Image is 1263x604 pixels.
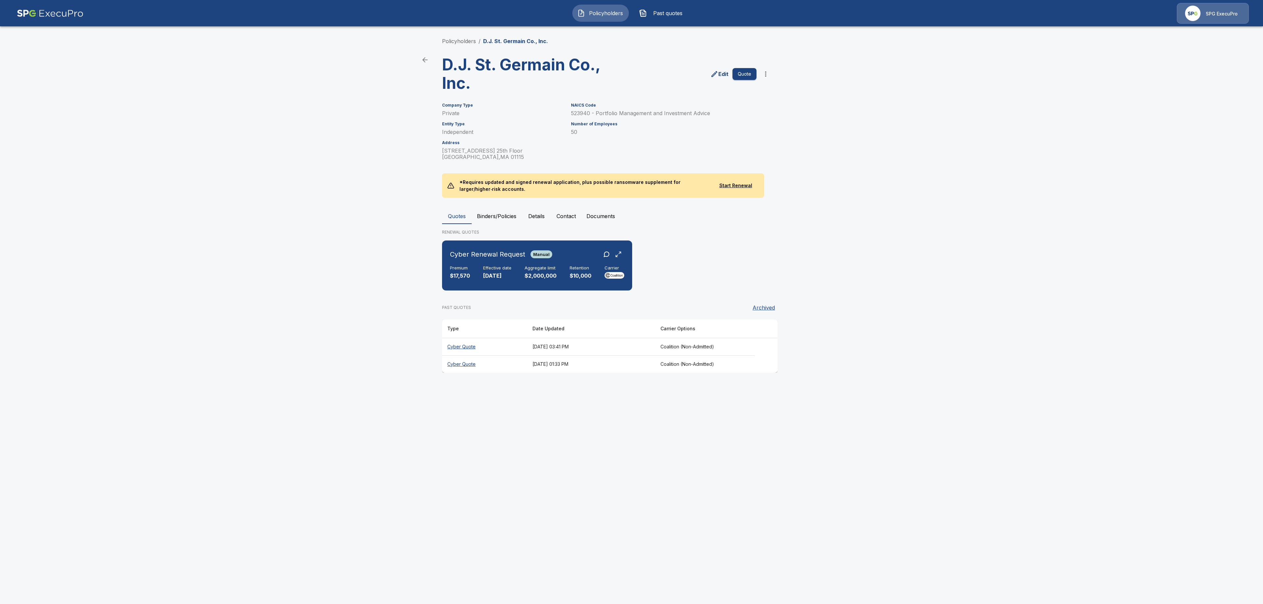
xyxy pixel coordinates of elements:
button: Documents [581,208,620,224]
th: Cyber Quote [442,338,527,355]
button: Quotes [442,208,472,224]
button: Past quotes IconPast quotes [634,5,691,22]
span: Manual [531,252,552,257]
h6: Carrier [605,265,624,271]
h6: Cyber Renewal Request [450,249,525,260]
p: Private [442,110,563,116]
button: more [759,67,772,81]
h6: Number of Employees [571,122,756,126]
h6: Effective date [483,265,511,271]
p: $17,570 [450,272,470,280]
button: Archived [750,301,778,314]
p: 523940 - Portfolio Management and Investment Advice [571,110,756,116]
p: [STREET_ADDRESS] 25th Floor [GEOGRAPHIC_DATA] , MA 01115 [442,148,563,160]
h6: Entity Type [442,122,563,126]
nav: breadcrumb [442,37,548,45]
p: RENEWAL QUOTES [442,229,821,235]
p: PAST QUOTES [442,305,471,311]
p: SPG ExecuPro [1206,11,1238,17]
p: Edit [718,70,729,78]
img: Past quotes Icon [639,9,647,17]
button: Start Renewal [712,180,759,192]
th: Date Updated [527,319,655,338]
th: Coalition (Non-Admitted) [655,355,755,373]
p: [DATE] [483,272,511,280]
h6: Retention [570,265,591,271]
h6: Aggregate limit [525,265,557,271]
img: Carrier [605,272,624,279]
h3: D.J. St. Germain Co., Inc. [442,56,605,92]
a: Policyholders [442,38,476,44]
button: Binders/Policies [472,208,522,224]
span: Policyholders [588,9,624,17]
p: *Requires updated and signed renewal application, plus possible ransomware supplement for larger/... [454,173,712,198]
button: Policyholders IconPolicyholders [572,5,629,22]
img: AA Logo [17,3,84,24]
img: Agency Icon [1185,6,1201,21]
th: [DATE] 01:33 PM [527,355,655,373]
span: Past quotes [650,9,686,17]
th: Cyber Quote [442,355,527,373]
h6: Address [442,140,563,145]
button: Details [522,208,551,224]
p: 50 [571,129,756,135]
h6: Premium [450,265,470,271]
p: $10,000 [570,272,591,280]
li: / [479,37,481,45]
th: Type [442,319,527,338]
th: Coalition (Non-Admitted) [655,338,755,355]
p: $2,000,000 [525,272,557,280]
img: Policyholders Icon [577,9,585,17]
h6: NAICS Code [571,103,756,108]
a: back [418,53,432,66]
div: policyholder tabs [442,208,821,224]
th: [DATE] 03:41 PM [527,338,655,355]
button: Contact [551,208,581,224]
table: responsive table [442,319,778,373]
th: Carrier Options [655,319,755,338]
a: edit [709,69,730,79]
h6: Company Type [442,103,563,108]
a: Agency IconSPG ExecuPro [1177,3,1249,24]
button: Quote [732,68,756,80]
p: Independent [442,129,563,135]
p: D.J. St. Germain Co., Inc. [483,37,548,45]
